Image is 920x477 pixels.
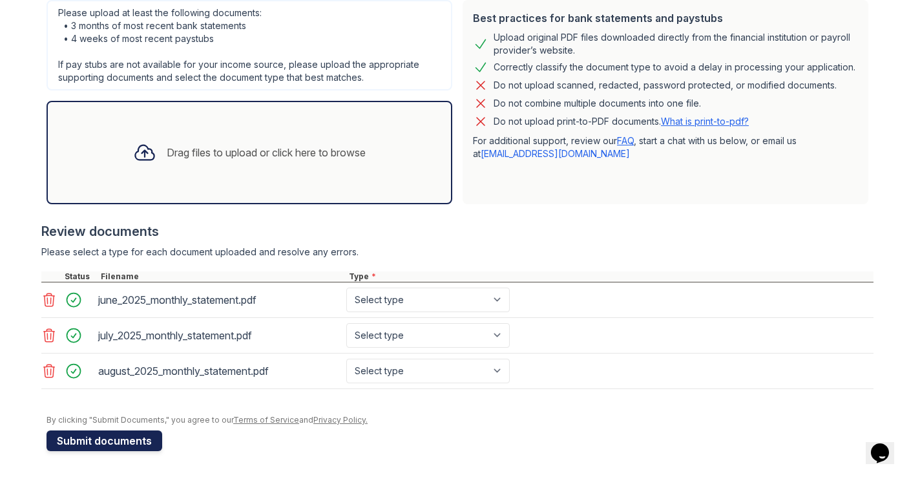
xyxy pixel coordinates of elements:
[98,361,341,381] div: august_2025_monthly_statement.pdf
[98,325,341,346] div: july_2025_monthly_statement.pdf
[494,31,858,57] div: Upload original PDF files downloaded directly from the financial institution or payroll provider’...
[473,134,858,160] p: For additional support, review our , start a chat with us below, or email us at
[346,271,873,282] div: Type
[47,430,162,451] button: Submit documents
[494,96,701,111] div: Do not combine multiple documents into one file.
[98,271,346,282] div: Filename
[481,148,630,159] a: [EMAIL_ADDRESS][DOMAIN_NAME]
[41,222,873,240] div: Review documents
[473,10,858,26] div: Best practices for bank statements and paystubs
[233,415,299,425] a: Terms of Service
[866,425,907,464] iframe: chat widget
[661,116,749,127] a: What is print-to-pdf?
[494,115,749,128] p: Do not upload print-to-PDF documents.
[494,59,855,75] div: Correctly classify the document type to avoid a delay in processing your application.
[47,415,873,425] div: By clicking "Submit Documents," you agree to our and
[313,415,368,425] a: Privacy Policy.
[62,271,98,282] div: Status
[41,246,873,259] div: Please select a type for each document uploaded and resolve any errors.
[98,290,341,310] div: june_2025_monthly_statement.pdf
[167,145,366,160] div: Drag files to upload or click here to browse
[617,135,634,146] a: FAQ
[494,78,837,93] div: Do not upload scanned, redacted, password protected, or modified documents.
